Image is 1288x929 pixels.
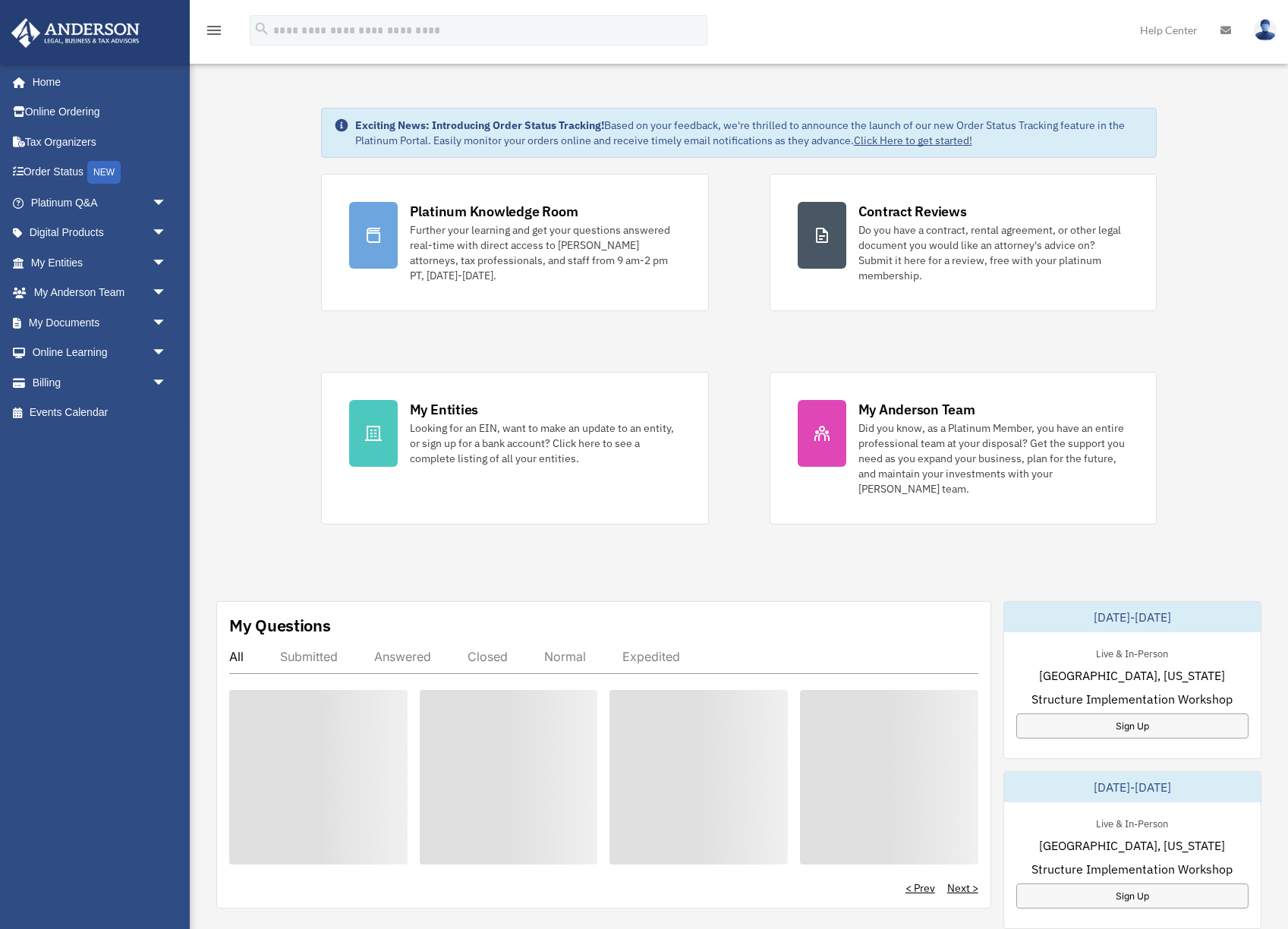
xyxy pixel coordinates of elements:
[1031,860,1233,878] span: Structure Implementation Workshop
[770,174,1157,311] a: Contract Reviews Do you have a contract, rental agreement, or other legal document you would like...
[152,187,182,219] span: arrow_drop_down
[1031,690,1233,708] span: Structure Implementation Workshop
[947,880,978,896] a: Next >
[11,127,190,157] a: Tax Organizers
[205,27,223,39] a: menu
[468,649,508,664] div: Closed
[854,134,972,147] a: Click Here to get started!
[905,880,935,896] a: < Prev
[410,202,578,221] div: Platinum Knowledge Room
[858,420,1129,496] div: Did you know, as a Platinum Member, you have an entire professional team at your disposal? Get th...
[7,18,144,48] img: Anderson Advisors Platinum Portal
[229,649,244,664] div: All
[1039,836,1225,855] span: [GEOGRAPHIC_DATA], [US_STATE]
[1004,602,1261,632] div: [DATE]-[DATE]
[11,398,190,428] a: Events Calendar
[410,222,681,283] div: Further your learning and get your questions answered real-time with direct access to [PERSON_NAM...
[622,649,680,664] div: Expedited
[1084,644,1180,660] div: Live & In-Person
[321,372,709,524] a: My Entities Looking for an EIN, want to make an update to an entity, or sign up for a bank accoun...
[1016,713,1249,738] a: Sign Up
[858,202,967,221] div: Contract Reviews
[1004,772,1261,802] div: [DATE]-[DATE]
[11,187,190,218] a: Platinum Q&Aarrow_drop_down
[11,338,190,368] a: Online Learningarrow_drop_down
[11,367,190,398] a: Billingarrow_drop_down
[544,649,586,664] div: Normal
[410,420,681,466] div: Looking for an EIN, want to make an update to an entity, or sign up for a bank account? Click her...
[321,174,709,311] a: Platinum Knowledge Room Further your learning and get your questions answered real-time with dire...
[11,67,182,97] a: Home
[152,307,182,339] span: arrow_drop_down
[152,278,182,309] span: arrow_drop_down
[11,218,190,248] a: Digital Productsarrow_drop_down
[858,400,975,419] div: My Anderson Team
[11,307,190,338] a: My Documentsarrow_drop_down
[410,400,478,419] div: My Entities
[205,21,223,39] i: menu
[11,247,190,278] a: My Entitiesarrow_drop_down
[87,161,121,184] div: NEW
[152,367,182,398] span: arrow_drop_down
[152,338,182,369] span: arrow_drop_down
[254,20,270,37] i: search
[280,649,338,664] div: Submitted
[355,118,604,132] strong: Exciting News: Introducing Order Status Tracking!
[1039,666,1225,685] span: [GEOGRAPHIC_DATA], [US_STATE]
[355,118,1145,148] div: Based on your feedback, we're thrilled to announce the launch of our new Order Status Tracking fe...
[858,222,1129,283] div: Do you have a contract, rental agreement, or other legal document you would like an attorney's ad...
[11,157,190,188] a: Order StatusNEW
[770,372,1157,524] a: My Anderson Team Did you know, as a Platinum Member, you have an entire professional team at your...
[1084,814,1180,830] div: Live & In-Person
[229,614,331,637] div: My Questions
[1016,883,1249,909] a: Sign Up
[152,218,182,249] span: arrow_drop_down
[11,278,190,308] a: My Anderson Teamarrow_drop_down
[374,649,431,664] div: Answered
[11,97,190,128] a: Online Ordering
[152,247,182,279] span: arrow_drop_down
[1254,19,1277,41] img: User Pic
